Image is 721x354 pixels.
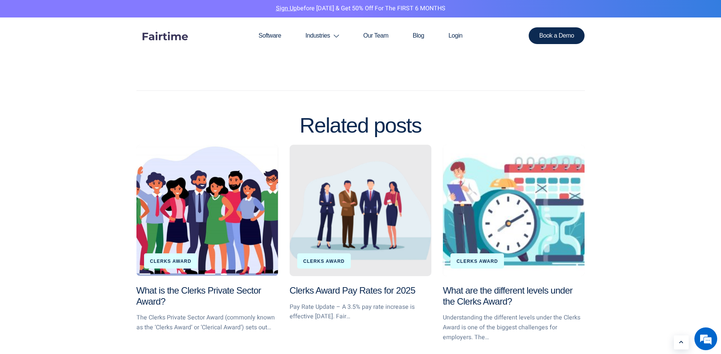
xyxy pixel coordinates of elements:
div: Need Clerks Rates? [13,147,55,153]
p: before [DATE] & Get 50% Off for the FIRST 6 MONTHS [6,4,715,14]
a: Login [436,17,475,54]
span: Book a Demo [539,33,574,39]
a: Clerks Award [303,259,345,264]
div: We'll Send Them to You [17,163,120,171]
a: Learn More [674,335,689,349]
h2: Related posts [136,114,585,137]
a: Clerks Award [456,259,498,264]
p: The Clerks Private Sector Award (commonly known as the ‘Clerks Award’ or ‘Clerical Award’) sets out… [136,313,278,332]
div: Need Clerks Rates? [40,43,128,53]
a: Software [246,17,293,54]
img: d_7003521856_operators_12627000000521031 [13,38,32,57]
textarea: Enter details in the input field [4,221,145,248]
a: What is the Clerks Private Sector Award? [136,285,261,307]
a: Book a Demo [529,27,585,44]
div: Minimize live chat window [125,4,143,22]
a: Our Team [351,17,401,54]
p: Understanding the different levels under the Clerks Award is one of the biggest challenges for em... [443,313,585,342]
a: Clerks Award Pay Rates for 2025 [290,285,415,296]
p: Pay Rate Update – A 3.5% pay rate increase is effective [DATE]. Fair… [290,302,431,322]
a: Clerks Award [150,259,192,264]
a: What are the different levels under the Clerks Award? [443,285,572,307]
div: Submit [98,192,120,202]
a: Blog [401,17,436,54]
a: Sign Up [276,4,297,13]
a: Industries [293,17,351,54]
